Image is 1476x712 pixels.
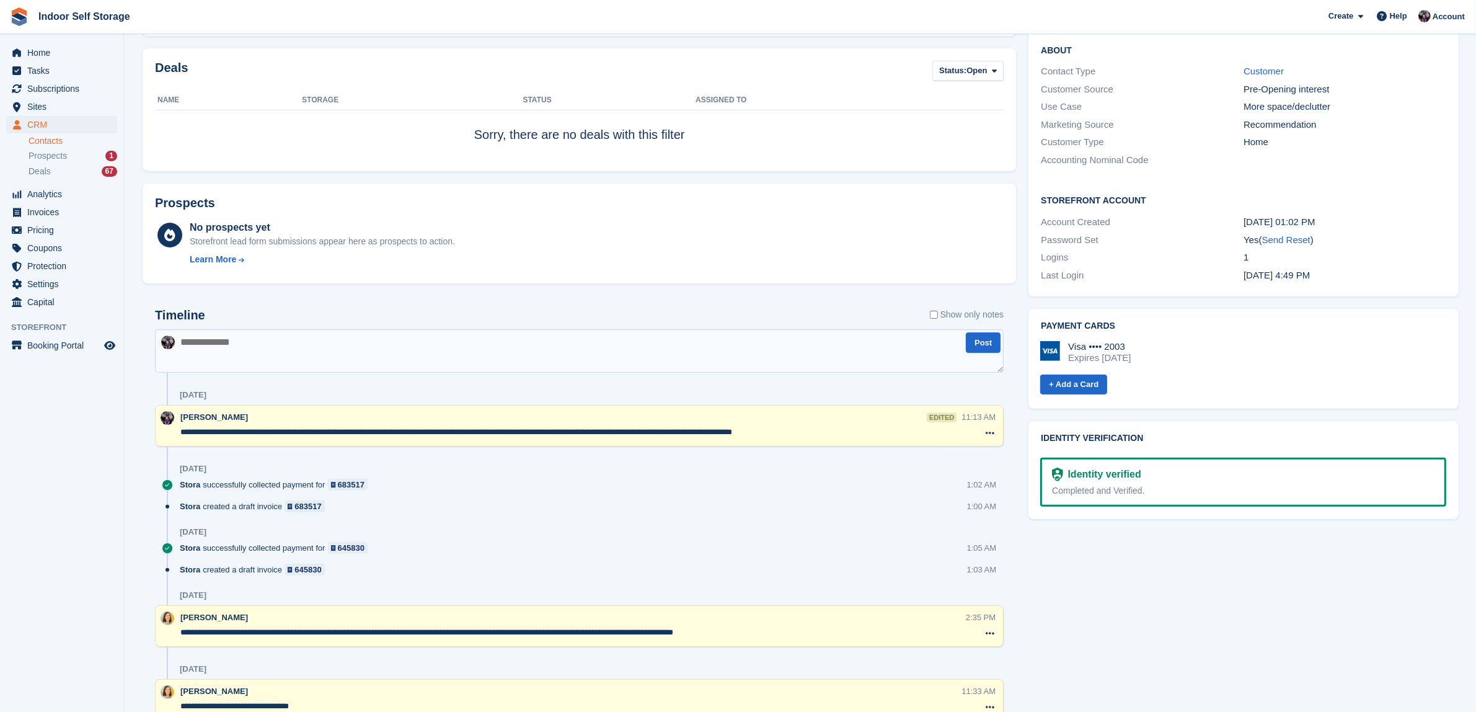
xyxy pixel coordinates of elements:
span: Storefront [11,321,123,334]
div: Customer Type [1041,135,1244,149]
div: 645830 [294,564,321,576]
span: Help [1390,10,1407,22]
h2: Timeline [155,308,205,323]
span: Stora [180,501,200,512]
div: Home [1244,135,1446,149]
a: Deals 67 [29,165,117,178]
span: Account [1433,11,1465,23]
div: Last Login [1041,269,1244,283]
h2: Prospects [155,196,215,210]
a: menu [6,185,117,203]
button: Status: Open [932,61,1004,81]
span: [PERSON_NAME] [180,613,248,622]
img: Emma Higgins [161,612,174,625]
div: Pre-Opening interest [1244,82,1446,97]
a: + Add a Card [1040,375,1107,395]
div: 11:13 AM [961,411,996,423]
span: Settings [27,275,102,293]
span: Deals [29,166,51,177]
a: 645830 [328,542,368,554]
div: Use Case [1041,100,1244,114]
div: successfully collected payment for [180,542,374,554]
div: No prospects yet [190,220,455,235]
div: Accounting Nominal Code [1041,153,1244,167]
h2: Payment cards [1041,321,1446,331]
span: Tasks [27,62,102,79]
button: Post [966,332,1001,353]
span: Stora [180,479,200,491]
div: successfully collected payment for [180,479,374,491]
span: [PERSON_NAME] [180,687,248,696]
div: 683517 [294,501,321,512]
div: Contact Type [1041,65,1244,79]
th: Storage [302,91,523,110]
span: Pricing [27,221,102,239]
a: Indoor Self Storage [33,6,135,27]
a: menu [6,80,117,97]
a: 683517 [285,501,325,512]
a: menu [6,275,117,293]
span: Sites [27,98,102,115]
a: Learn More [190,253,455,266]
span: Invoices [27,203,102,221]
span: Open [966,65,987,77]
span: Sorry, there are no deals with this filter [474,128,685,141]
div: 1:05 AM [967,542,997,554]
img: Sandra Pomeroy [161,411,174,425]
a: menu [6,337,117,354]
div: created a draft invoice [180,501,331,512]
div: Expires [DATE] [1068,352,1131,363]
div: [DATE] [180,590,206,600]
div: Password Set [1041,233,1244,247]
h2: Storefront Account [1041,194,1446,206]
a: Send Reset [1262,234,1310,245]
div: Recommendation [1244,118,1446,132]
div: Visa •••• 2003 [1068,341,1131,352]
div: 1 [105,151,117,161]
th: Status [523,91,696,110]
a: menu [6,98,117,115]
div: [DATE] [180,527,206,537]
a: menu [6,239,117,257]
div: 67 [102,166,117,177]
div: Customer Source [1041,82,1244,97]
span: Capital [27,293,102,311]
span: Booking Portal [27,337,102,354]
a: menu [6,221,117,239]
span: [PERSON_NAME] [180,412,248,422]
span: CRM [27,116,102,133]
div: More space/declutter [1244,100,1446,114]
span: Home [27,44,102,61]
div: [DATE] [180,390,206,400]
time: 2025-06-02 15:49:19 UTC [1244,270,1310,280]
img: Emma Higgins [161,685,174,699]
div: 1:02 AM [967,479,997,491]
div: Account Created [1041,215,1244,229]
span: Coupons [27,239,102,257]
a: menu [6,62,117,79]
th: Assigned to [696,91,1004,110]
th: Name [155,91,302,110]
a: menu [6,44,117,61]
input: Show only notes [930,308,938,321]
span: Create [1328,10,1353,22]
a: menu [6,203,117,221]
div: 1:03 AM [967,564,997,576]
a: menu [6,116,117,133]
div: 645830 [338,542,365,554]
div: [DATE] [180,664,206,674]
span: Stora [180,542,200,554]
img: Sandra Pomeroy [1418,10,1431,22]
span: Status: [939,65,966,77]
div: [DATE] [180,464,206,474]
label: Show only notes [930,308,1004,321]
div: edited [927,413,957,422]
div: Identity verified [1063,467,1141,482]
a: 683517 [328,479,368,491]
span: Analytics [27,185,102,203]
div: Yes [1244,233,1446,247]
div: [DATE] 01:02 PM [1244,215,1446,229]
a: Contacts [29,135,117,147]
div: 1 [1244,251,1446,265]
span: Subscriptions [27,80,102,97]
